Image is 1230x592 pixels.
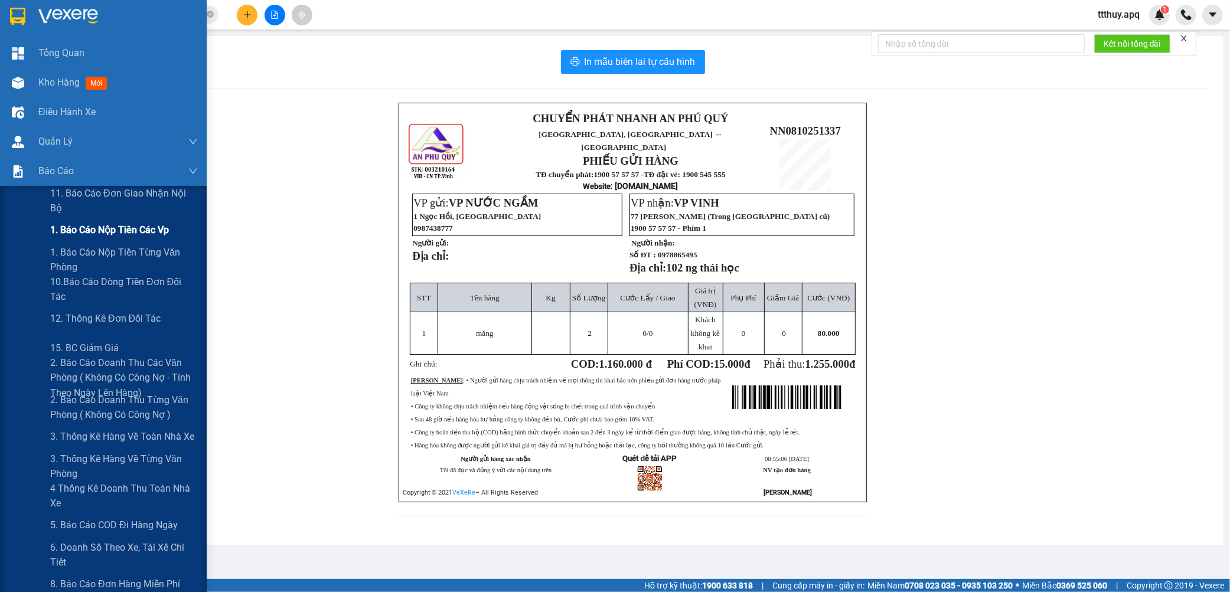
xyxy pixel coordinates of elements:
strong: 0369 525 060 [1056,581,1107,590]
strong: Số ĐT : [629,250,656,259]
span: 1. Báo cáo nộp tiền các vp [50,223,169,237]
span: file-add [270,11,279,19]
span: 0 [643,329,647,338]
span: Tổng Quan [38,45,84,60]
span: 10.Báo cáo dòng tiền đơn đối tác [50,274,198,304]
span: Tên hàng [470,293,500,302]
span: ttthuy.apq [1088,7,1149,22]
img: logo [407,122,466,181]
span: : • Người gửi hàng chịu trách nhiệm về mọi thông tin khai báo trên phiếu gửi đơn hàng trước pháp ... [411,377,721,397]
span: 2. Báo cáo doanh thu các văn phòng ( không có công nợ - tính theo ngày lên hàng) [50,355,198,400]
span: • Công ty hoàn tiền thu hộ (COD) bằng hình thức chuyển khoản sau 2 đến 3 ngày kể từ thời điểm gia... [411,429,800,436]
strong: [PERSON_NAME] [411,377,463,384]
a: VeXeRe [452,489,475,496]
span: plus [243,11,252,19]
span: 1 Ngọc Hồi, [GEOGRAPHIC_DATA] [413,212,541,221]
span: 0 [782,329,786,338]
span: 2 [588,329,592,338]
button: printerIn mẫu biên lai tự cấu hình [561,50,705,74]
span: 0978865495 [658,250,697,259]
strong: [PERSON_NAME] [764,489,812,496]
strong: COD: [571,358,652,370]
span: VP gửi: [413,197,538,209]
span: Điều hành xe [38,104,96,119]
span: Ghi chú: [410,359,437,368]
span: Phụ Phí [730,293,756,302]
span: • Hàng hóa không được người gửi kê khai giá trị đầy đủ mà bị hư hỏng hoặc thất lạc, công ty bồi t... [411,442,764,449]
strong: NV tạo đơn hàng [764,467,811,473]
strong: TĐ đặt vé: 1900 545 555 [644,170,726,179]
span: close [1180,34,1188,42]
span: down [188,166,198,176]
button: Kết nối tổng đài [1094,34,1170,53]
strong: Quét để tải APP [622,454,677,463]
span: 8. Báo cáo đơn hàng miễn phí [50,577,180,591]
span: ⚪️ [1016,583,1019,588]
span: Phải thu: [764,358,856,370]
span: Số Lượng [572,293,605,302]
span: 5. Báo cáo COD đi hàng ngày [50,518,178,532]
span: Giảm Giá [767,293,799,302]
span: Kết nối tổng đài [1104,37,1161,50]
span: 1.160.000 đ [599,358,652,370]
strong: TĐ chuyển phát: [536,170,593,179]
span: | [1116,579,1118,592]
span: 0987438777 [413,224,453,233]
span: VP VINH [674,197,719,209]
span: Cước (VNĐ) [807,293,850,302]
span: | [762,579,764,592]
span: Giá trị (VNĐ) [694,286,717,309]
strong: 1900 633 818 [702,581,753,590]
strong: Địa chỉ: [629,261,666,274]
span: VP NƯỚC NGẦM [449,197,539,209]
span: down [188,137,198,146]
span: 1 [422,329,426,338]
span: 11. Báo cáo đơn giao nhận nội bộ [50,186,198,215]
strong: Người gửi: [412,238,449,247]
span: Cung cấp máy in - giấy in: [772,579,864,592]
span: Hỗ trợ kỹ thuật: [644,579,753,592]
span: Kho hàng [38,77,80,88]
span: 08:55:06 [DATE] [765,456,809,462]
span: Kg [546,293,555,302]
span: printer [570,57,580,68]
img: warehouse-icon [12,136,24,148]
span: [GEOGRAPHIC_DATA], [GEOGRAPHIC_DATA] ↔ [GEOGRAPHIC_DATA] [539,130,722,152]
img: phone-icon [1181,9,1192,20]
span: 80.000 [818,329,840,338]
span: Quản Lý [38,134,73,149]
span: • Công ty không chịu trách nhiệm nếu hàng động vật sống bị chết trong quá trình vận chuyển [411,403,655,410]
span: 3. Thống kê hàng về toàn nhà xe [50,429,194,444]
img: warehouse-icon [12,77,24,89]
span: 12. Thống kê đơn đối tác [50,311,161,326]
span: In mẫu biên lai tự cấu hình [585,54,696,69]
strong: PHIẾU GỬI HÀNG [583,155,678,167]
button: plus [237,5,257,25]
span: VP nhận: [631,197,719,209]
span: STT [417,293,431,302]
span: Tôi đã đọc và đồng ý với các nội dung trên [440,467,552,473]
strong: Phí COD: đ [667,358,751,370]
strong: Địa chỉ: [412,250,449,262]
img: logo-vxr [10,8,25,25]
span: 2. Báo cáo doanh thu từng văn phòng ( không có công nợ ) [50,393,198,422]
span: close-circle [207,11,214,18]
span: măng [476,329,494,338]
strong: 1900 57 57 57 - [594,170,644,179]
button: caret-down [1202,5,1223,25]
span: 15. BC giảm giá [50,341,119,355]
span: 15.000 [714,358,744,370]
span: NN0810251337 [770,125,841,137]
span: • Sau 48 giờ nếu hàng hóa hư hỏng công ty không đền bù, Cước phí chưa bao gồm 10% VAT. [411,416,654,423]
strong: : [DOMAIN_NAME] [583,181,678,191]
img: warehouse-icon [12,106,24,119]
span: Copyright © 2021 – All Rights Reserved [403,489,538,496]
strong: Người gửi hàng xác nhận [461,456,531,462]
img: dashboard-icon [12,47,24,60]
span: 1.255.000 [805,358,850,370]
span: 3. Thống kê hàng về từng văn phòng [50,452,198,481]
img: icon-new-feature [1154,9,1165,20]
span: 102 ng thái học [666,261,739,274]
span: 77 [PERSON_NAME] (Trong [GEOGRAPHIC_DATA] cũ) [631,212,830,221]
span: Khách không kê khai [691,315,720,351]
